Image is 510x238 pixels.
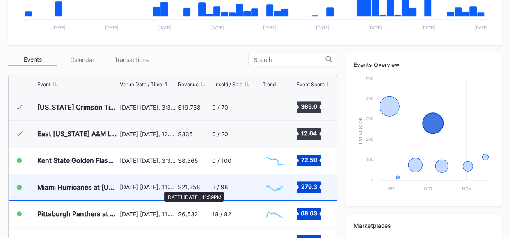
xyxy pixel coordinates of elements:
[37,103,118,111] div: [US_STATE] Crimson Tide at [US_STATE] State Seminoles Football
[421,25,435,30] text: [DATE]
[262,124,287,144] svg: Chart title
[8,53,57,66] div: Events
[37,183,118,191] div: Miami Hurricanes at [US_STATE] State Seminoles Football
[212,130,228,137] div: 0 / 20
[120,130,176,137] div: [DATE] [DATE], 12:00PM
[120,211,176,217] div: [DATE] [DATE], 11:59PM
[387,186,395,191] text: Sep
[262,150,287,171] svg: Chart title
[254,57,325,63] input: Search
[354,74,493,197] svg: Chart title
[120,104,176,111] div: [DATE] [DATE], 3:30PM
[178,130,193,137] div: $335
[301,103,317,110] text: 363.0
[474,25,487,30] text: [DATE]
[212,183,228,190] div: 2 / 98
[368,25,382,30] text: [DATE]
[424,186,432,191] text: Oct
[262,97,287,117] svg: Chart title
[212,104,228,111] div: 0 / 70
[354,61,494,68] div: Events Overview
[366,116,373,121] text: 300
[210,25,224,30] text: [DATE]
[158,25,171,30] text: [DATE]
[262,204,287,224] svg: Chart title
[301,156,317,163] text: 72.50
[262,81,275,87] div: Trend
[301,130,317,137] text: 12.64
[263,25,277,30] text: [DATE]
[366,96,373,101] text: 400
[178,211,198,217] div: $6,532
[301,210,317,217] text: 68.63
[37,81,50,87] div: Event
[366,157,373,162] text: 100
[366,137,373,142] text: 200
[120,183,176,190] div: [DATE] [DATE], 11:59PM
[107,53,156,66] div: Transactions
[359,114,363,144] text: Event Score
[212,81,242,87] div: Unsold / Sold
[178,104,201,111] div: $19,758
[301,183,317,190] text: 279.3
[178,183,200,190] div: $21,358
[366,76,373,81] text: 500
[178,81,199,87] div: Revenue
[178,157,198,164] div: $8,365
[371,177,373,182] text: 0
[57,53,107,66] div: Calendar
[297,81,325,87] div: Event Score
[354,222,494,229] div: Marketplaces
[120,157,176,164] div: [DATE] [DATE], 3:30PM
[37,130,118,138] div: East [US_STATE] A&M Lions at [US_STATE] State Seminoles Football
[37,210,118,218] div: Pittsburgh Panthers at [US_STATE] State Seminoles Football
[120,81,162,87] div: Venue Date / Time
[316,25,329,30] text: [DATE]
[462,186,471,191] text: Nov
[212,211,231,217] div: 18 / 82
[262,177,287,197] svg: Chart title
[105,25,119,30] text: [DATE]
[212,157,231,164] div: 0 / 100
[37,156,118,165] div: Kent State Golden Flashes at [US_STATE][GEOGRAPHIC_DATA] Seminoles Football
[52,25,66,30] text: [DATE]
